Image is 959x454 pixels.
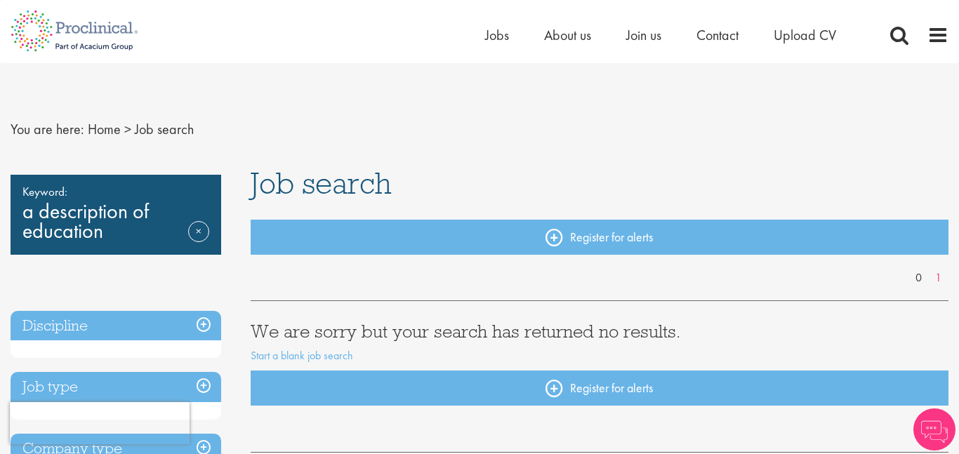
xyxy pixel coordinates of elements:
a: 0 [908,422,929,438]
img: Chatbot [913,408,955,450]
span: Job search [135,120,194,138]
a: 1 [928,270,948,286]
a: Contact [696,26,739,44]
span: > [124,120,131,138]
a: 0 [908,270,929,286]
a: Remove [188,221,209,262]
a: Register for alerts [251,220,949,255]
h3: Job type [11,372,221,402]
a: About us [544,26,591,44]
h3: We are sorry but your search has returned no results. [251,322,949,340]
span: You are here: [11,120,84,138]
a: Register for alerts [251,370,949,406]
a: Jobs [485,26,509,44]
span: Keyword: [22,182,209,201]
iframe: reCAPTCHA [10,402,190,444]
a: Join us [626,26,661,44]
span: Job search [251,164,392,202]
h3: Discipline [11,311,221,341]
a: Upload CV [774,26,836,44]
div: a description of education [11,175,221,255]
a: breadcrumb link [88,120,121,138]
a: Start a blank job search [251,348,353,363]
